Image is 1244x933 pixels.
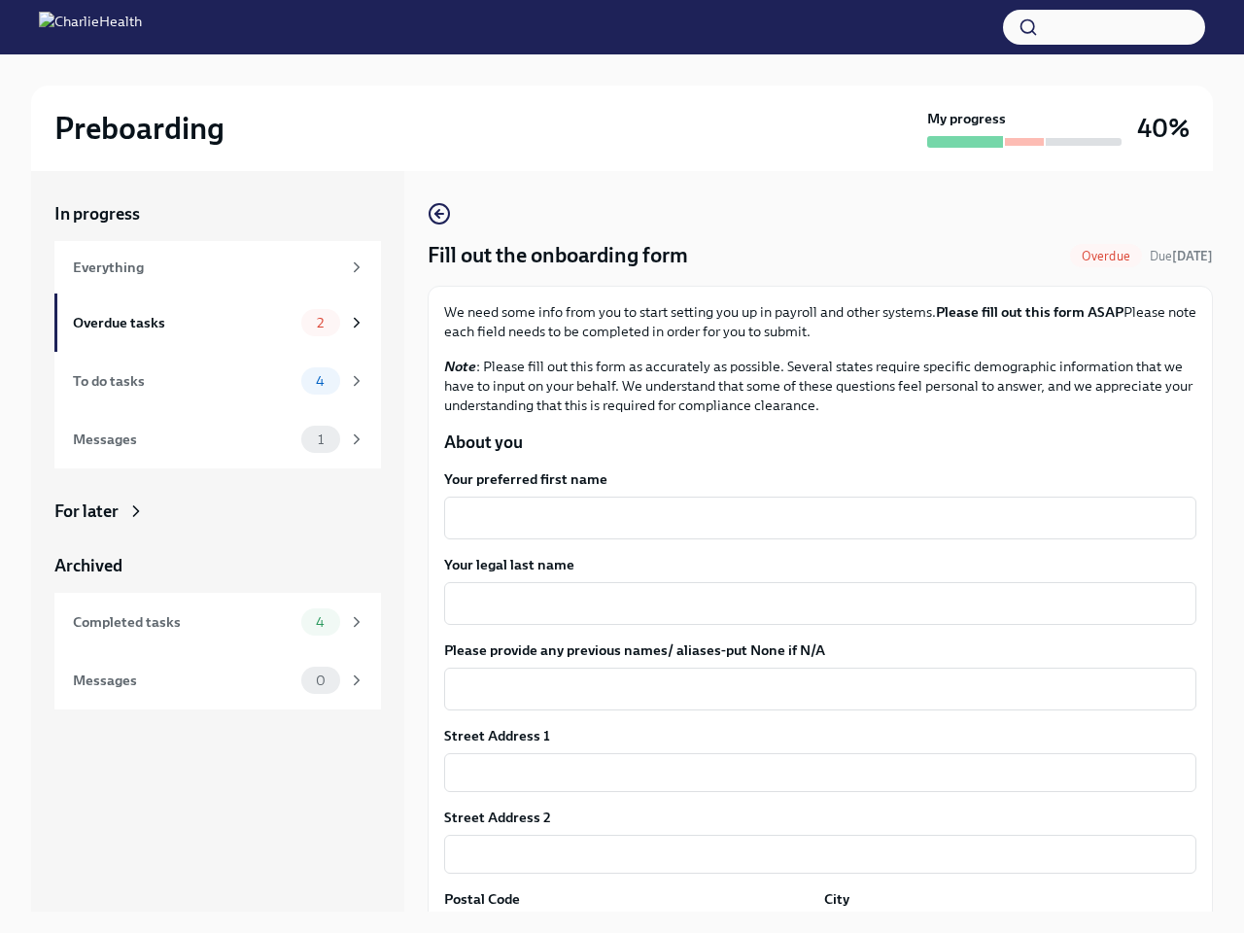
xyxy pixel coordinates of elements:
[444,357,1196,415] p: : Please fill out this form as accurately as possible. Several states require specific demographi...
[304,674,337,688] span: 0
[444,302,1196,341] p: We need some info from you to start setting you up in payroll and other systems. Please note each...
[54,410,381,468] a: Messages1
[428,241,688,270] h4: Fill out the onboarding form
[73,370,294,392] div: To do tasks
[54,109,225,148] h2: Preboarding
[54,500,381,523] a: For later
[54,500,119,523] div: For later
[73,670,294,691] div: Messages
[304,615,336,630] span: 4
[1172,249,1213,263] strong: [DATE]
[39,12,142,43] img: CharlieHealth
[444,555,1196,574] label: Your legal last name
[54,651,381,709] a: Messages0
[444,726,550,745] label: Street Address 1
[1070,249,1142,263] span: Overdue
[73,429,294,450] div: Messages
[54,241,381,294] a: Everything
[73,257,340,278] div: Everything
[1137,111,1190,146] h3: 40%
[54,294,381,352] a: Overdue tasks2
[306,432,335,447] span: 1
[444,640,1196,660] label: Please provide any previous names/ aliases-put None if N/A
[54,593,381,651] a: Completed tasks4
[927,109,1006,128] strong: My progress
[1150,247,1213,265] span: August 30th, 2025 06:00
[54,202,381,225] a: In progress
[305,316,335,330] span: 2
[444,469,1196,489] label: Your preferred first name
[444,889,520,909] label: Postal Code
[73,611,294,633] div: Completed tasks
[444,431,1196,454] p: About you
[73,312,294,333] div: Overdue tasks
[54,352,381,410] a: To do tasks4
[824,889,849,909] label: City
[1150,249,1213,263] span: Due
[54,554,381,577] a: Archived
[936,303,1123,321] strong: Please fill out this form ASAP
[444,358,476,375] strong: Note
[304,374,336,389] span: 4
[444,808,551,827] label: Street Address 2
